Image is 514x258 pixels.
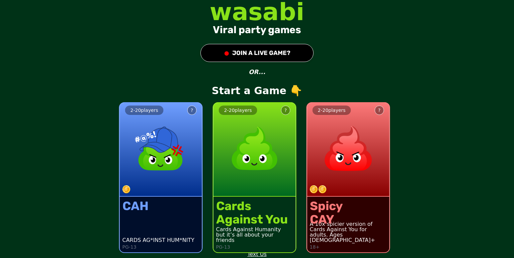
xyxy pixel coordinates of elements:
[375,106,384,115] button: ?
[131,108,158,113] span: 2 - 20 players
[200,44,314,62] button: ●JOIN A LIVE GAME?
[249,67,265,77] p: OR...
[216,227,293,232] div: Cards Against Humanity
[122,238,194,243] div: CARDS AG*INST HUM*NITY
[212,85,302,97] p: Start a Game 👇
[378,107,380,114] div: ?
[281,106,290,115] button: ?
[216,232,293,243] div: but it’s all about your friends
[216,244,230,250] p: PG-13
[187,106,197,115] button: ?
[319,119,378,178] img: product image
[122,199,149,213] div: CAH
[216,199,288,213] div: Cards
[224,108,252,113] span: 2 - 20 players
[213,24,301,36] div: Viral party games
[310,244,320,250] p: 18+
[216,213,288,226] div: Against You
[224,47,230,59] div: ●
[310,221,387,243] div: A 10x spicier version of Cards Against You for adults. Ages [DEMOGRAPHIC_DATA]+
[284,107,287,114] div: ?
[310,185,318,193] img: token
[225,119,284,178] img: product image
[122,244,137,250] p: PG-13
[310,199,343,213] div: Spicy
[122,185,131,193] img: token
[191,107,193,114] div: ?
[319,185,327,193] img: token
[132,119,190,178] img: product image
[318,108,346,113] span: 2 - 20 players
[310,213,343,226] div: CAY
